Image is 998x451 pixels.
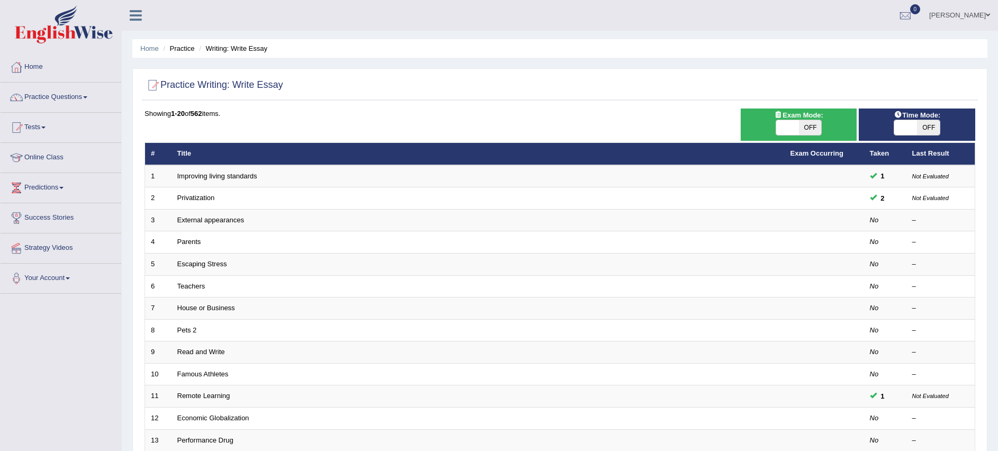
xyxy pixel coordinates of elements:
[171,110,185,118] b: 1-20
[177,414,249,422] a: Economic Globalization
[177,304,235,312] a: House or Business
[140,44,159,52] a: Home
[145,297,172,320] td: 7
[1,264,121,290] a: Your Account
[912,259,969,269] div: –
[870,326,879,334] em: No
[877,170,889,182] span: You can still take this question
[177,260,227,268] a: Escaping Stress
[912,393,949,399] small: Not Evaluated
[196,43,267,53] li: Writing: Write Essay
[906,143,975,165] th: Last Result
[870,348,879,356] em: No
[799,120,822,135] span: OFF
[912,282,969,292] div: –
[177,348,225,356] a: Read and Write
[145,143,172,165] th: #
[1,173,121,200] a: Predictions
[912,215,969,226] div: –
[145,341,172,364] td: 9
[145,385,172,408] td: 11
[177,370,229,378] a: Famous Athletes
[870,216,879,224] em: No
[1,52,121,79] a: Home
[145,209,172,231] td: 3
[177,194,215,202] a: Privatization
[741,109,857,141] div: Show exams occurring in exams
[912,436,969,446] div: –
[145,407,172,429] td: 12
[177,238,201,246] a: Parents
[877,193,889,204] span: You can still take this question
[177,216,244,224] a: External appearances
[177,282,205,290] a: Teachers
[912,195,949,201] small: Not Evaluated
[145,275,172,297] td: 6
[770,110,827,121] span: Exam Mode:
[145,254,172,276] td: 5
[790,149,843,157] a: Exam Occurring
[145,77,283,93] h2: Practice Writing: Write Essay
[177,436,233,444] a: Performance Drug
[1,203,121,230] a: Success Stories
[877,391,889,402] span: You can still take this question
[870,260,879,268] em: No
[912,173,949,179] small: Not Evaluated
[910,4,921,14] span: 0
[172,143,785,165] th: Title
[870,370,879,378] em: No
[177,172,257,180] a: Improving living standards
[912,413,969,423] div: –
[864,143,906,165] th: Taken
[870,238,879,246] em: No
[1,113,121,139] a: Tests
[177,326,197,334] a: Pets 2
[912,326,969,336] div: –
[870,282,879,290] em: No
[889,110,945,121] span: Time Mode:
[870,436,879,444] em: No
[870,414,879,422] em: No
[145,109,975,119] div: Showing of items.
[1,83,121,109] a: Practice Questions
[191,110,202,118] b: 562
[145,363,172,385] td: 10
[870,304,879,312] em: No
[1,233,121,260] a: Strategy Videos
[912,369,969,380] div: –
[145,319,172,341] td: 8
[912,347,969,357] div: –
[177,392,230,400] a: Remote Learning
[912,237,969,247] div: –
[145,165,172,187] td: 1
[160,43,194,53] li: Practice
[917,120,940,135] span: OFF
[145,187,172,210] td: 2
[1,143,121,169] a: Online Class
[912,303,969,313] div: –
[145,231,172,254] td: 4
